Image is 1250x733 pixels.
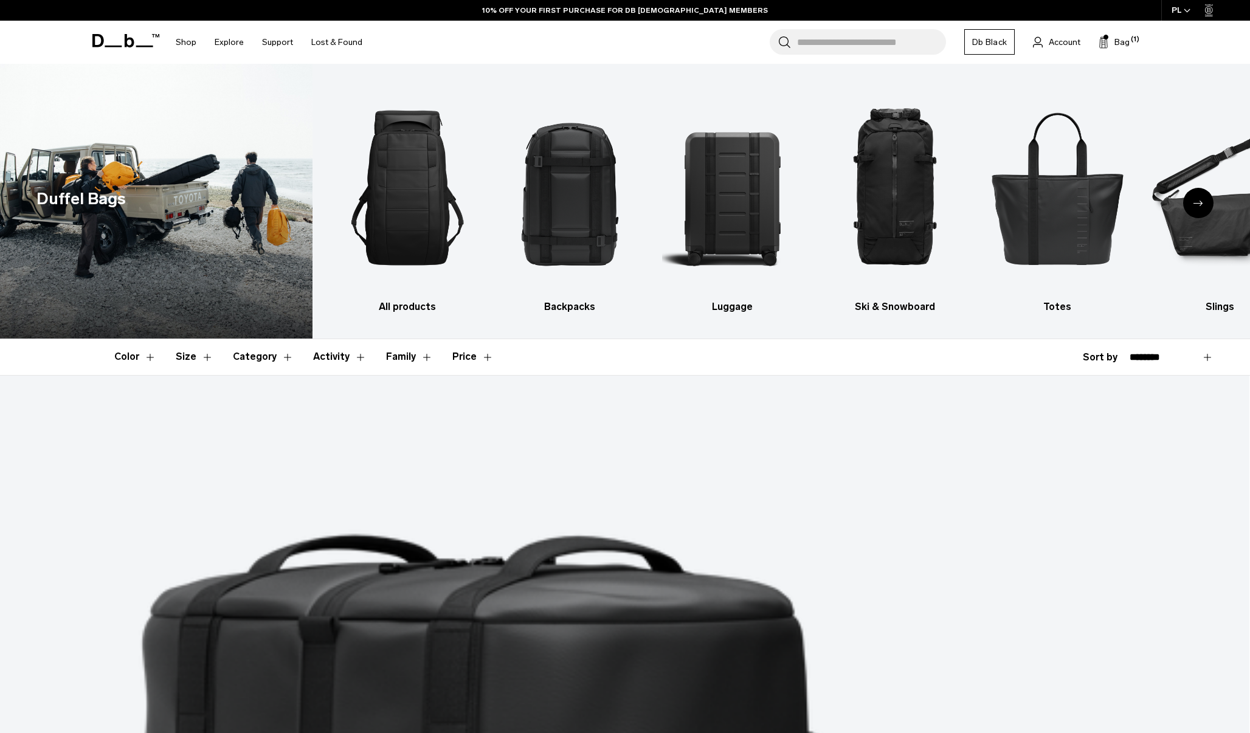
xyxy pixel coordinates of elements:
[337,82,478,294] img: Db
[499,300,640,314] h3: Backpacks
[824,82,965,294] img: Db
[662,82,803,314] a: Db Luggage
[1131,35,1139,45] span: (1)
[824,300,965,314] h3: Ski & Snowboard
[233,339,294,374] button: Toggle Filter
[215,21,244,64] a: Explore
[386,339,433,374] button: Toggle Filter
[824,82,965,314] li: 4 / 10
[337,82,478,314] a: Db All products
[824,82,965,314] a: Db Ski & Snowboard
[1033,35,1080,49] a: Account
[662,82,803,294] img: Db
[1049,36,1080,49] span: Account
[499,82,640,314] li: 2 / 10
[499,82,640,294] img: Db
[987,82,1128,294] img: Db
[167,21,371,64] nav: Main Navigation
[499,82,640,314] a: Db Backpacks
[1099,35,1130,49] button: Bag (1)
[987,82,1128,314] li: 5 / 10
[452,339,494,374] button: Toggle Price
[262,21,293,64] a: Support
[176,339,213,374] button: Toggle Filter
[987,82,1128,314] a: Db Totes
[337,300,478,314] h3: All products
[311,21,362,64] a: Lost & Found
[1183,188,1214,218] div: Next slide
[987,300,1128,314] h3: Totes
[662,300,803,314] h3: Luggage
[1114,36,1130,49] span: Bag
[482,5,768,16] a: 10% OFF YOUR FIRST PURCHASE FOR DB [DEMOGRAPHIC_DATA] MEMBERS
[337,82,478,314] li: 1 / 10
[964,29,1015,55] a: Db Black
[313,339,367,374] button: Toggle Filter
[36,187,126,212] h1: Duffel Bags
[176,21,196,64] a: Shop
[114,339,156,374] button: Toggle Filter
[662,82,803,314] li: 3 / 10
